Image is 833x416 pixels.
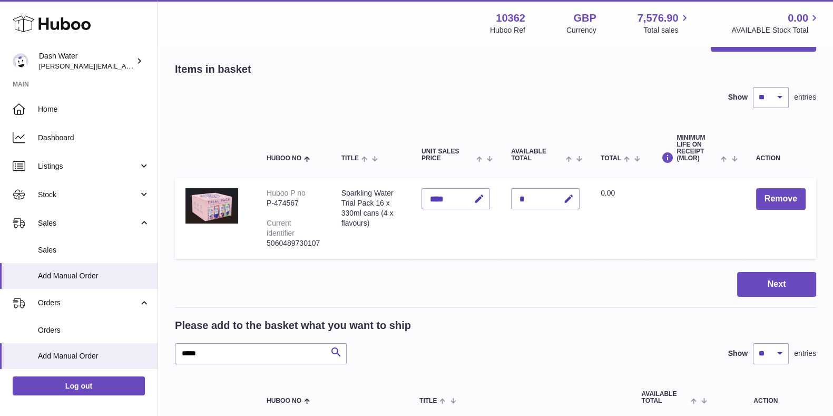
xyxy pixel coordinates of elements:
[638,11,691,35] a: 7,576.90 Total sales
[267,198,320,208] div: P-474567
[638,11,679,25] span: 7,576.90
[737,272,816,297] button: Next
[728,349,748,359] label: Show
[175,62,251,76] h2: Items in basket
[601,189,615,197] span: 0.00
[38,104,150,114] span: Home
[38,351,150,361] span: Add Manual Order
[267,238,320,248] div: 5060489730107
[341,155,359,162] span: Title
[511,148,563,162] span: AVAILABLE Total
[38,298,139,308] span: Orders
[38,325,150,335] span: Orders
[566,25,596,35] div: Currency
[601,155,621,162] span: Total
[38,245,150,255] span: Sales
[267,155,301,162] span: Huboo no
[715,380,816,415] th: Action
[728,92,748,102] label: Show
[175,318,411,333] h2: Please add to the basket what you want to ship
[794,349,816,359] span: entries
[756,155,806,162] div: Action
[38,133,150,143] span: Dashboard
[677,134,718,162] span: Minimum Life On Receipt (MLOR)
[267,398,301,404] span: Huboo no
[496,11,525,25] strong: 10362
[185,188,238,223] img: Sparkling Water Trial Pack 16 x 330ml cans (4 x flavours)
[38,161,139,171] span: Listings
[267,219,295,237] div: Current identifier
[573,11,596,25] strong: GBP
[643,25,690,35] span: Total sales
[422,148,474,162] span: Unit Sales Price
[38,190,139,200] span: Stock
[756,188,806,210] button: Remove
[731,25,820,35] span: AVAILABLE Stock Total
[267,189,306,197] div: Huboo P no
[490,25,525,35] div: Huboo Ref
[641,391,688,404] span: AVAILABLE Total
[331,178,411,258] td: Sparkling Water Trial Pack 16 x 330ml cans (4 x flavours)
[39,62,211,70] span: [PERSON_NAME][EMAIL_ADDRESS][DOMAIN_NAME]
[38,271,150,281] span: Add Manual Order
[38,218,139,228] span: Sales
[788,11,808,25] span: 0.00
[794,92,816,102] span: entries
[13,53,28,69] img: james@dash-water.com
[419,398,437,404] span: Title
[731,11,820,35] a: 0.00 AVAILABLE Stock Total
[13,376,145,395] a: Log out
[39,51,134,71] div: Dash Water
